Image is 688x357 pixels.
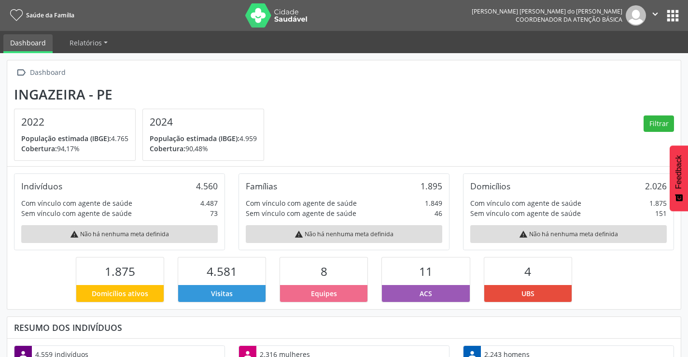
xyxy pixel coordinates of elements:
span: 4 [524,263,531,279]
div: Não há nenhuma meta definida [470,225,667,243]
span: Saúde da Família [26,11,74,19]
a:  Dashboard [14,66,67,80]
div: 1.875 [649,198,667,208]
a: Relatórios [63,34,114,51]
button: apps [664,7,681,24]
span: Coordenador da Atenção Básica [516,15,622,24]
div: Sem vínculo com agente de saúde [21,208,132,218]
span: UBS [521,288,534,299]
div: Com vínculo com agente de saúde [21,198,132,208]
div: 46 [435,208,442,218]
img: img [626,5,646,26]
span: Cobertura: [21,144,57,153]
a: Saúde da Família [7,7,74,23]
button: Feedback - Mostrar pesquisa [670,145,688,211]
span: Feedback [674,155,683,189]
span: Domicílios ativos [92,288,148,299]
span: 4.581 [207,263,237,279]
div: 2.026 [645,181,667,191]
div: Com vínculo com agente de saúde [246,198,357,208]
p: 4.765 [21,133,128,143]
i: warning [70,230,79,239]
h4: 2024 [150,116,257,128]
span: 8 [321,263,327,279]
span: ACS [420,288,432,299]
span: 11 [419,263,433,279]
div: Indivíduos [21,181,62,191]
div: 4.487 [200,198,218,208]
span: População estimada (IBGE): [21,134,111,143]
div: Ingazeira - PE [14,86,271,102]
div: Sem vínculo com agente de saúde [470,208,581,218]
span: Cobertura: [150,144,185,153]
span: 1.875 [105,263,135,279]
span: Equipes [311,288,337,299]
div: Famílias [246,181,277,191]
div: Com vínculo com agente de saúde [470,198,581,208]
p: 4.959 [150,133,257,143]
span: Visitas [211,288,233,299]
a: Dashboard [3,34,53,53]
div: 73 [210,208,218,218]
i: warning [519,230,528,239]
div: 151 [655,208,667,218]
div: Não há nenhuma meta definida [246,225,442,243]
div: [PERSON_NAME] [PERSON_NAME] do [PERSON_NAME] [472,7,622,15]
button:  [646,5,664,26]
div: 1.895 [421,181,442,191]
span: População estimada (IBGE): [150,134,239,143]
h4: 2022 [21,116,128,128]
div: Domicílios [470,181,510,191]
div: Sem vínculo com agente de saúde [246,208,356,218]
div: Dashboard [28,66,67,80]
button: Filtrar [644,115,674,132]
p: 90,48% [150,143,257,154]
p: 94,17% [21,143,128,154]
i:  [650,9,660,19]
div: 1.849 [425,198,442,208]
div: 4.560 [196,181,218,191]
i: warning [295,230,303,239]
i:  [14,66,28,80]
div: Resumo dos indivíduos [14,322,674,333]
span: Relatórios [70,38,102,47]
div: Não há nenhuma meta definida [21,225,218,243]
